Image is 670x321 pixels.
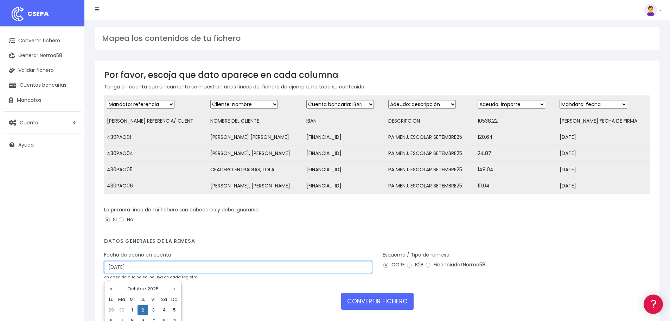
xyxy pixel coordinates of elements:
td: [FINANCIAL_ID] [304,129,385,146]
td: 430PAO05 [104,162,208,178]
td: [PERSON_NAME] [PERSON_NAME] [208,129,304,146]
label: Si [104,216,117,223]
span: Ayuda [18,141,34,148]
td: [PERSON_NAME], [PERSON_NAME] [208,178,304,194]
a: Validar fichero [4,63,81,78]
td: 3 [148,305,159,315]
button: CONVERTIR FICHERO [341,293,414,310]
td: 4 [159,305,169,315]
td: 430PAO06 [104,178,208,194]
th: « [106,284,116,294]
td: [DATE] [557,129,650,146]
td: 2 [138,305,148,315]
td: [FINANCIAL_ID] [304,146,385,162]
th: Ma [116,294,127,305]
td: 5 [169,305,180,315]
a: Convertir fichero [4,33,81,48]
td: [DATE] [557,178,650,194]
div: Información general [7,49,134,56]
th: Vi [148,294,159,305]
td: 24.87 [475,146,557,162]
a: POWERED BY ENCHANT [97,203,135,210]
td: 111.04 [475,178,557,194]
h4: Datos generales de la remesa [104,238,650,248]
td: PA MENJ. ESCOLAR SETEMBRE25 [385,146,475,162]
label: Financiada/Norma58 [425,261,485,268]
td: 120.64 [475,129,557,146]
td: 430PAO04 [104,146,208,162]
a: Ayuda [4,137,81,152]
span: CSEPA [27,9,49,18]
a: Videotutoriales [7,111,134,122]
a: Formatos [7,89,134,100]
td: PA MENJ. ESCOLAR SETEMBRE25 [385,178,475,194]
th: » [169,284,180,294]
h3: Por favor, escoja que dato aparece en cada columna [104,70,650,80]
a: General [7,151,134,162]
td: IBAN [304,113,385,129]
td: 10538.22 [475,113,557,129]
label: La primera línea de mi fichero son cabeceras y debe ignorarse [104,206,259,214]
a: API [7,180,134,191]
th: Ju [138,294,148,305]
td: 1 [127,305,138,315]
label: Fecha de abono en cuenta [104,251,171,259]
div: Facturación [7,140,134,147]
th: Octubre 2025 [116,284,169,294]
a: Problemas habituales [7,100,134,111]
a: Cuentas bancarias [4,78,81,93]
td: [PERSON_NAME], [PERSON_NAME] [208,146,304,162]
small: en caso de que no se incluya en cada registro [104,274,197,280]
a: Perfiles de empresas [7,122,134,133]
td: 29 [106,305,116,315]
td: [PERSON_NAME] REFERENCIA/ CLIENT [104,113,208,129]
label: B2B [406,261,423,268]
td: PA MENJ. ESCOLAR SETEMBRE25 [385,129,475,146]
td: [FINANCIAL_ID] [304,162,385,178]
a: Información general [7,60,134,71]
a: Generar Norma58 [4,48,81,63]
td: [DATE] [557,146,650,162]
th: Do [169,294,180,305]
div: Programadores [7,169,134,176]
label: Esquema / Tipo de remesa [383,251,449,259]
button: Contáctanos [7,189,134,201]
td: 430PAO01 [104,129,208,146]
td: NOMBRE DEL CLIENTE [208,113,304,129]
img: profile [644,4,657,16]
h3: Mapea los contenidos de tu fichero [102,34,652,43]
td: CEACERO ENTRAIGAS, LOLA [208,162,304,178]
td: [FINANCIAL_ID] [304,178,385,194]
td: 30 [116,305,127,315]
label: CORE [383,261,405,268]
div: Convertir ficheros [7,78,134,85]
img: logo [9,5,26,23]
label: No [118,216,133,223]
th: Sa [159,294,169,305]
th: Lu [106,294,116,305]
p: Tenga en cuenta que únicamente se muestran unas líneas del fichero de ejemplo, no todo su contenido. [104,83,650,91]
span: Cuenta [20,119,38,126]
td: 148.04 [475,162,557,178]
td: [PERSON_NAME] FECHA DE FIRMA [557,113,650,129]
a: Mandatos [4,93,81,108]
th: Mi [127,294,138,305]
td: DESCRIPCION [385,113,475,129]
a: Cuenta [4,115,81,130]
td: [DATE] [557,162,650,178]
td: PA MENJ. ESCOLAR SETEMBRE25 [385,162,475,178]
